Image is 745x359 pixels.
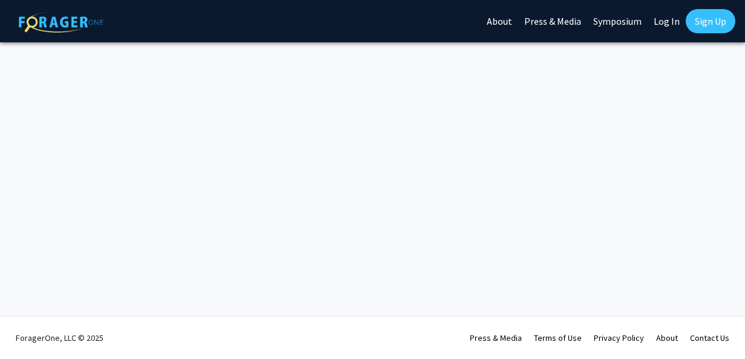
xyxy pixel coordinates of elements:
[686,9,735,33] a: Sign Up
[19,11,103,33] img: ForagerOne Logo
[534,332,582,343] a: Terms of Use
[594,332,644,343] a: Privacy Policy
[656,332,678,343] a: About
[690,332,729,343] a: Contact Us
[16,317,103,359] div: ForagerOne, LLC © 2025
[470,332,522,343] a: Press & Media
